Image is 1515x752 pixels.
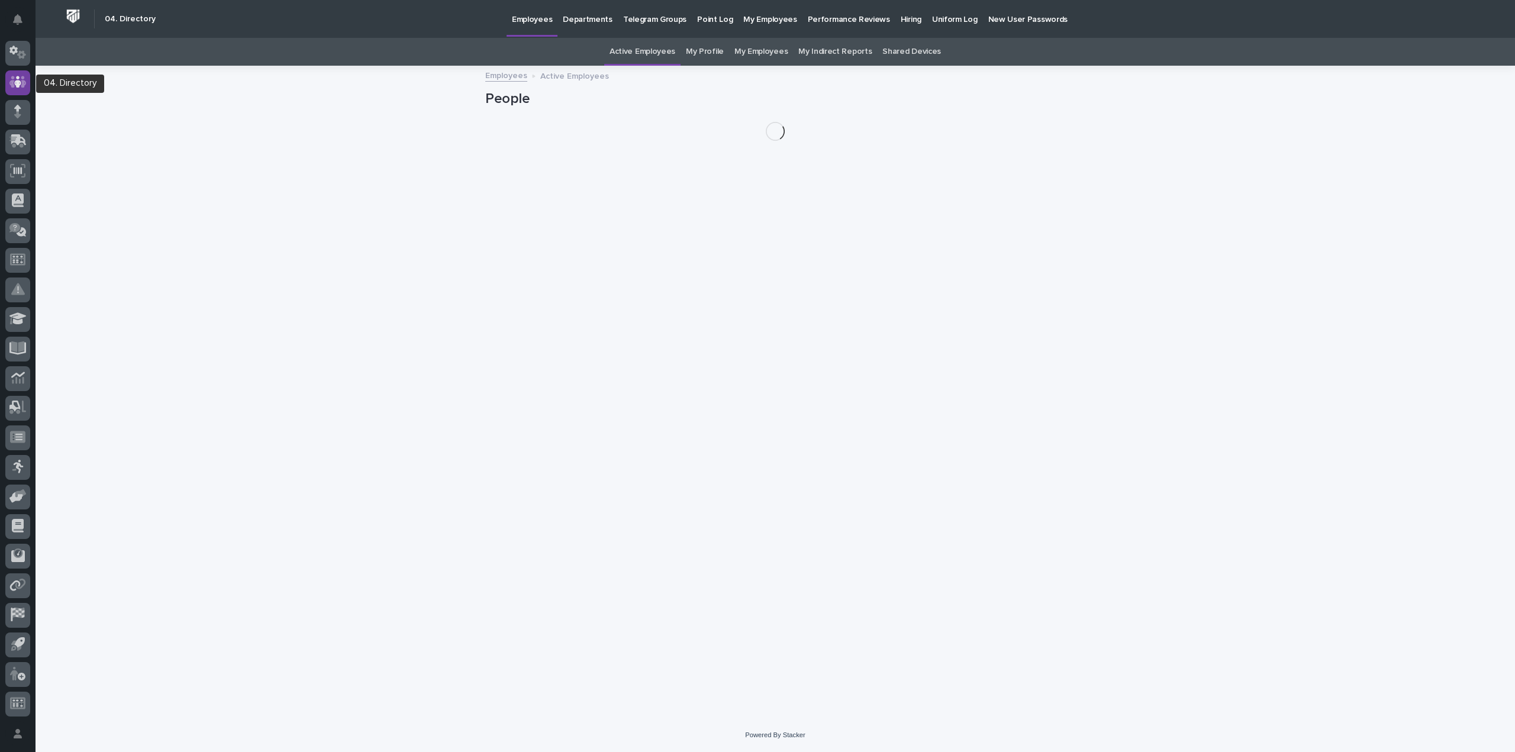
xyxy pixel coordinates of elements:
a: Active Employees [610,38,675,66]
div: Notifications [15,14,30,33]
a: Employees [485,68,527,82]
a: Shared Devices [882,38,941,66]
a: My Indirect Reports [798,38,872,66]
img: Workspace Logo [62,5,84,27]
p: Active Employees [540,69,609,82]
a: My Profile [686,38,724,66]
h1: People [485,91,1065,108]
h2: 04. Directory [105,14,156,24]
button: Notifications [5,7,30,32]
a: My Employees [734,38,788,66]
a: Powered By Stacker [745,731,805,738]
